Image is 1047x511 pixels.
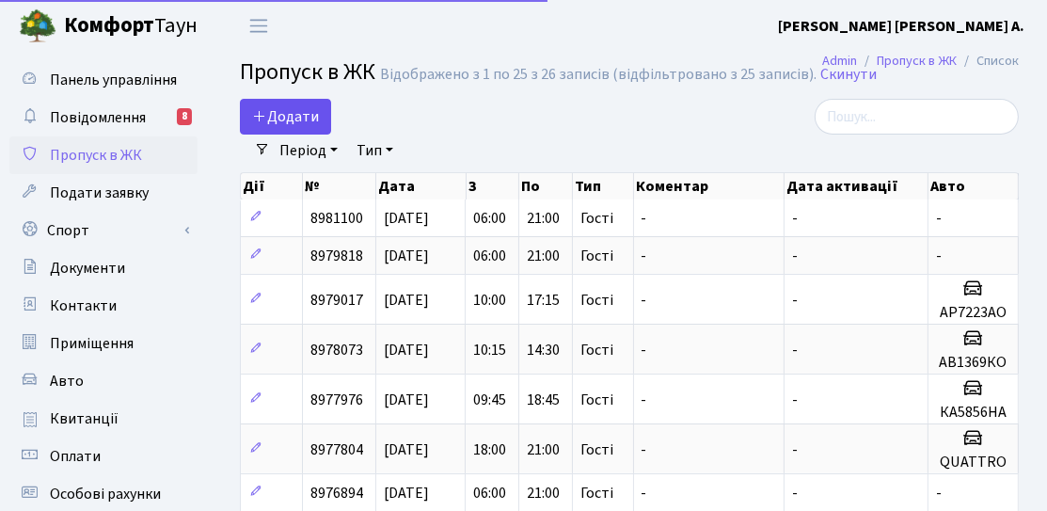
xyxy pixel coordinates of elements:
span: 8981100 [310,208,363,229]
span: 8979017 [310,290,363,311]
span: Гості [580,392,613,407]
span: - [792,390,798,410]
h5: АР7223АО [936,304,1010,322]
span: [DATE] [384,439,429,460]
span: - [642,246,647,266]
a: Контакти [9,287,198,325]
li: Список [957,51,1019,72]
span: 10:15 [473,340,506,360]
span: 8977804 [310,439,363,460]
b: [PERSON_NAME] [PERSON_NAME] А. [778,16,1024,37]
span: Повідомлення [50,107,146,128]
a: Подати заявку [9,174,198,212]
span: Квитанції [50,408,119,429]
span: Подати заявку [50,183,149,203]
a: Повідомлення8 [9,99,198,136]
span: Особові рахунки [50,484,161,504]
span: - [792,246,798,266]
span: Гості [580,343,613,358]
span: 17:15 [527,290,560,311]
a: Тип [349,135,401,167]
b: Комфорт [64,10,154,40]
a: Документи [9,249,198,287]
span: [DATE] [384,390,429,410]
span: - [642,340,647,360]
h5: АВ1369КО [936,354,1010,372]
span: 14:30 [527,340,560,360]
span: - [792,208,798,229]
span: Оплати [50,446,101,467]
span: Документи [50,258,125,279]
span: - [642,439,647,460]
div: 8 [177,108,192,125]
span: - [792,340,798,360]
th: № [303,173,376,200]
span: Додати [252,106,319,127]
span: - [642,290,647,311]
span: 21:00 [527,483,560,503]
th: Дата [376,173,467,200]
th: З [467,173,520,200]
span: [DATE] [384,246,429,266]
th: Тип [573,173,633,200]
span: Гості [580,248,613,263]
img: logo.png [19,8,56,45]
a: Скинути [820,66,877,84]
th: Авто [928,173,1019,200]
span: 09:45 [473,390,506,410]
span: - [642,390,647,410]
span: [DATE] [384,340,429,360]
th: Дата активації [785,173,928,200]
a: Додати [240,99,331,135]
span: [DATE] [384,208,429,229]
a: Приміщення [9,325,198,362]
span: 8979818 [310,246,363,266]
span: Гості [580,211,613,226]
span: 06:00 [473,208,506,229]
th: Дії [241,173,303,200]
span: Приміщення [50,333,134,354]
span: 10:00 [473,290,506,311]
th: По [519,173,573,200]
span: Панель управління [50,70,177,90]
span: Гості [580,486,613,501]
a: Період [272,135,345,167]
span: 18:00 [473,439,506,460]
a: Admin [822,51,857,71]
span: 06:00 [473,246,506,266]
a: Авто [9,362,198,400]
span: - [792,290,798,311]
a: [PERSON_NAME] [PERSON_NAME] А. [778,15,1024,38]
nav: breadcrumb [794,41,1047,81]
span: Гості [580,293,613,308]
span: [DATE] [384,483,429,503]
a: Пропуск в ЖК [9,136,198,174]
span: 21:00 [527,246,560,266]
span: 21:00 [527,208,560,229]
span: - [936,208,942,229]
a: Оплати [9,438,198,475]
span: - [792,483,798,503]
span: 8978073 [310,340,363,360]
input: Пошук... [815,99,1019,135]
button: Переключити навігацію [235,10,282,41]
span: Гості [580,442,613,457]
span: - [936,246,942,266]
a: Пропуск в ЖК [877,51,957,71]
span: 18:45 [527,390,560,410]
a: Панель управління [9,61,198,99]
div: Відображено з 1 по 25 з 26 записів (відфільтровано з 25 записів). [380,66,817,84]
span: Авто [50,371,84,391]
span: Пропуск в ЖК [50,145,142,166]
span: Пропуск в ЖК [240,56,375,88]
span: 21:00 [527,439,560,460]
h5: КА5856НА [936,404,1010,422]
th: Коментар [634,173,785,200]
a: Квитанції [9,400,198,438]
span: - [936,483,942,503]
span: - [792,439,798,460]
span: 8977976 [310,390,363,410]
span: - [642,208,647,229]
h5: QUATTRO [936,454,1010,471]
span: Контакти [50,295,117,316]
